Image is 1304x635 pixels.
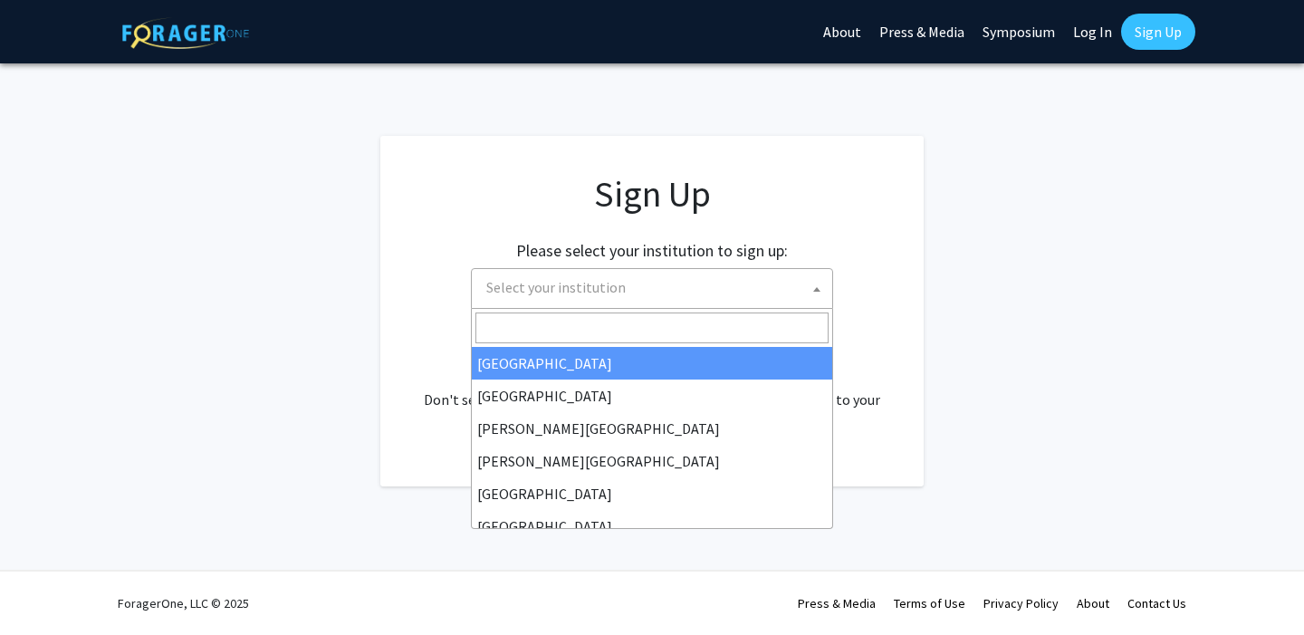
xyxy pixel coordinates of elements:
[516,241,788,261] h2: Please select your institution to sign up:
[1127,595,1186,611] a: Contact Us
[471,268,833,309] span: Select your institution
[983,595,1059,611] a: Privacy Policy
[472,445,832,477] li: [PERSON_NAME][GEOGRAPHIC_DATA]
[472,347,832,380] li: [GEOGRAPHIC_DATA]
[479,269,832,306] span: Select your institution
[486,278,626,296] span: Select your institution
[472,412,832,445] li: [PERSON_NAME][GEOGRAPHIC_DATA]
[894,595,965,611] a: Terms of Use
[118,572,249,635] div: ForagerOne, LLC © 2025
[472,477,832,510] li: [GEOGRAPHIC_DATA]
[798,595,876,611] a: Press & Media
[1077,595,1109,611] a: About
[472,380,832,412] li: [GEOGRAPHIC_DATA]
[475,313,829,343] input: Search
[1121,14,1195,50] a: Sign Up
[417,172,887,216] h1: Sign Up
[472,510,832,543] li: [GEOGRAPHIC_DATA]
[417,345,887,432] div: Already have an account? . Don't see your institution? about bringing ForagerOne to your institut...
[122,17,249,49] img: ForagerOne Logo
